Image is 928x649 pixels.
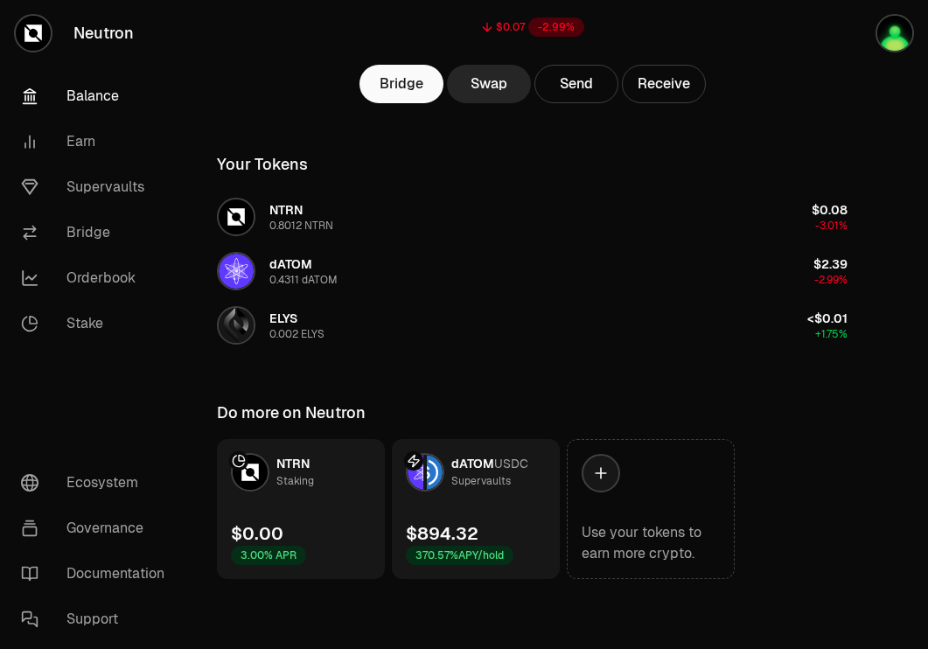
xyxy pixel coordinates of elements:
[815,327,848,341] span: +1.75%
[276,456,310,471] span: NTRN
[7,119,189,164] a: Earn
[451,472,511,490] div: Supervaults
[269,219,333,233] div: 0.8012 NTRN
[7,551,189,597] a: Documentation
[408,455,423,490] img: dATOM Logo
[7,164,189,210] a: Supervaults
[528,17,584,37] div: -2.99%
[269,202,303,218] span: NTRN
[406,521,478,546] div: $894.32
[392,439,560,579] a: dATOM LogoUSDC LogodATOMUSDCSupervaults$894.32370.57%APY/hold
[7,255,189,301] a: Orderbook
[813,256,848,272] span: $2.39
[7,460,189,506] a: Ecosystem
[494,456,528,471] span: USDC
[406,546,513,565] div: 370.57% APY/hold
[814,273,848,287] span: -2.99%
[7,597,189,642] a: Support
[451,456,494,471] span: dATOM
[496,20,525,34] div: $0.07
[219,199,254,234] img: NTRN Logo
[231,521,283,546] div: $0.00
[534,65,618,103] button: Send
[815,219,848,233] span: -3.01%
[427,455,443,490] img: USDC Logo
[269,273,338,287] div: 0.4311 dATOM
[206,191,858,243] button: NTRN LogoNTRN0.8012 NTRN$0.08-3.01%
[359,65,443,103] a: Bridge
[269,311,297,326] span: ELYS
[219,308,254,343] img: ELYS Logo
[622,65,706,103] button: Receive
[7,301,189,346] a: Stake
[206,245,858,297] button: dATOM LogodATOM0.4311 dATOM$2.39-2.99%
[217,401,366,425] div: Do more on Neutron
[217,439,385,579] a: NTRN LogoNTRNStaking$0.003.00% APR
[807,311,848,326] span: <$0.01
[812,202,848,218] span: $0.08
[7,506,189,551] a: Governance
[233,455,268,490] img: NTRN Logo
[567,439,735,579] a: Use your tokens to earn more crypto.
[447,65,531,103] a: Swap
[269,327,324,341] div: 0.002 ELYS
[7,73,189,119] a: Balance
[877,16,912,51] img: Atom Staking
[276,472,314,490] div: Staking
[7,210,189,255] a: Bridge
[231,546,306,565] div: 3.00% APR
[206,299,858,352] button: ELYS LogoELYS0.002 ELYS<$0.01+1.75%
[269,256,312,272] span: dATOM
[219,254,254,289] img: dATOM Logo
[217,152,308,177] div: Your Tokens
[582,522,720,564] div: Use your tokens to earn more crypto.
